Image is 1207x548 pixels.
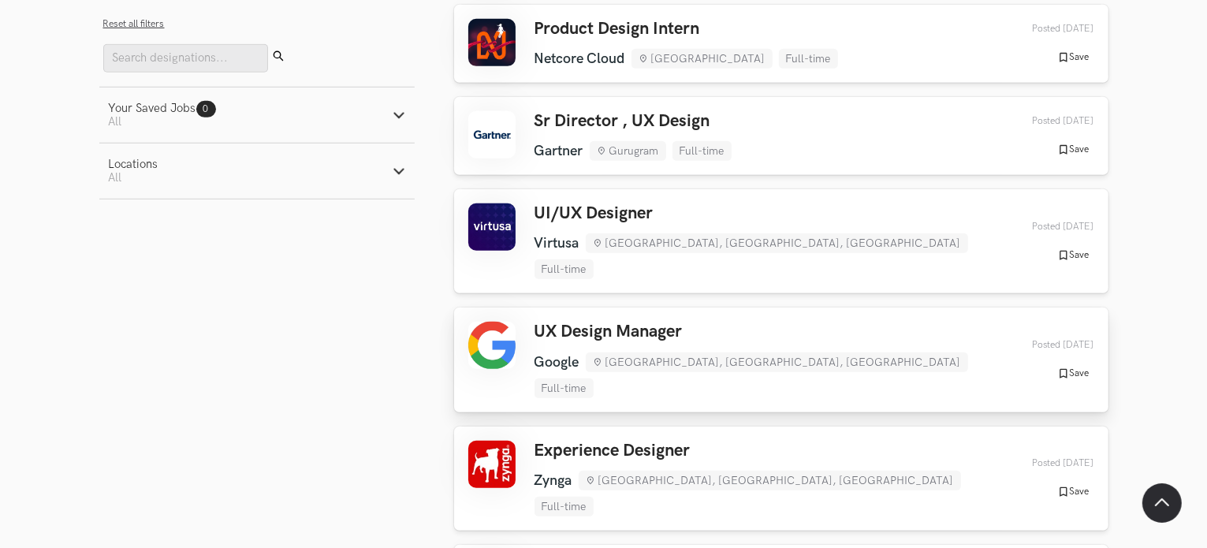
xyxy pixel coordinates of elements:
div: Your Saved Jobs [109,102,216,115]
button: LocationsAll [99,144,415,199]
li: Google [535,354,579,371]
button: Reset all filters [103,18,165,30]
a: Product Design Intern Netcore Cloud [GEOGRAPHIC_DATA] Full-time Posted [DATE] Save [454,5,1108,83]
h3: Sr Director , UX Design [535,111,732,132]
span: 0 [203,103,209,115]
button: Save [1052,485,1094,499]
h3: UX Design Manager [535,322,996,342]
h3: Experience Designer [535,441,996,461]
button: Save [1052,143,1094,157]
button: Your Saved Jobs0 All [99,88,415,143]
div: 02nd Sep [996,339,1094,351]
a: UI/UX Designer Virtusa [GEOGRAPHIC_DATA], [GEOGRAPHIC_DATA], [GEOGRAPHIC_DATA] Full-time Posted [... [454,189,1108,293]
li: Full-time [535,497,594,516]
li: Full-time [535,378,594,398]
div: 04th Sep [996,115,1094,127]
h3: UI/UX Designer [535,203,996,224]
li: Virtusa [535,235,579,252]
a: Sr Director , UX Design Gartner Gurugram Full-time Posted [DATE] Save [454,97,1108,175]
a: Experience Designer Zynga [GEOGRAPHIC_DATA], [GEOGRAPHIC_DATA], [GEOGRAPHIC_DATA] Full-time Poste... [454,427,1108,531]
a: UX Design Manager Google [GEOGRAPHIC_DATA], [GEOGRAPHIC_DATA], [GEOGRAPHIC_DATA] Full-time Posted... [454,308,1108,412]
h3: Product Design Intern [535,19,838,39]
button: Save [1052,367,1094,381]
div: 02nd Sep [996,221,1094,233]
div: Locations [109,158,158,171]
li: Netcore Cloud [535,50,625,67]
li: [GEOGRAPHIC_DATA], [GEOGRAPHIC_DATA], [GEOGRAPHIC_DATA] [579,471,961,490]
li: [GEOGRAPHIC_DATA], [GEOGRAPHIC_DATA], [GEOGRAPHIC_DATA] [586,352,968,372]
span: All [109,171,122,185]
li: Full-time [535,259,594,279]
button: Save [1052,248,1094,263]
div: 02nd Sep [996,457,1094,469]
li: Gurugram [590,141,666,161]
button: Save [1052,50,1094,65]
li: Full-time [672,141,732,161]
li: Gartner [535,143,583,159]
li: [GEOGRAPHIC_DATA], [GEOGRAPHIC_DATA], [GEOGRAPHIC_DATA] [586,233,968,253]
li: Full-time [779,49,838,69]
div: 05th Sep [996,23,1094,35]
li: [GEOGRAPHIC_DATA] [631,49,773,69]
span: All [109,115,122,129]
li: Zynga [535,472,572,489]
input: Search [103,44,268,73]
